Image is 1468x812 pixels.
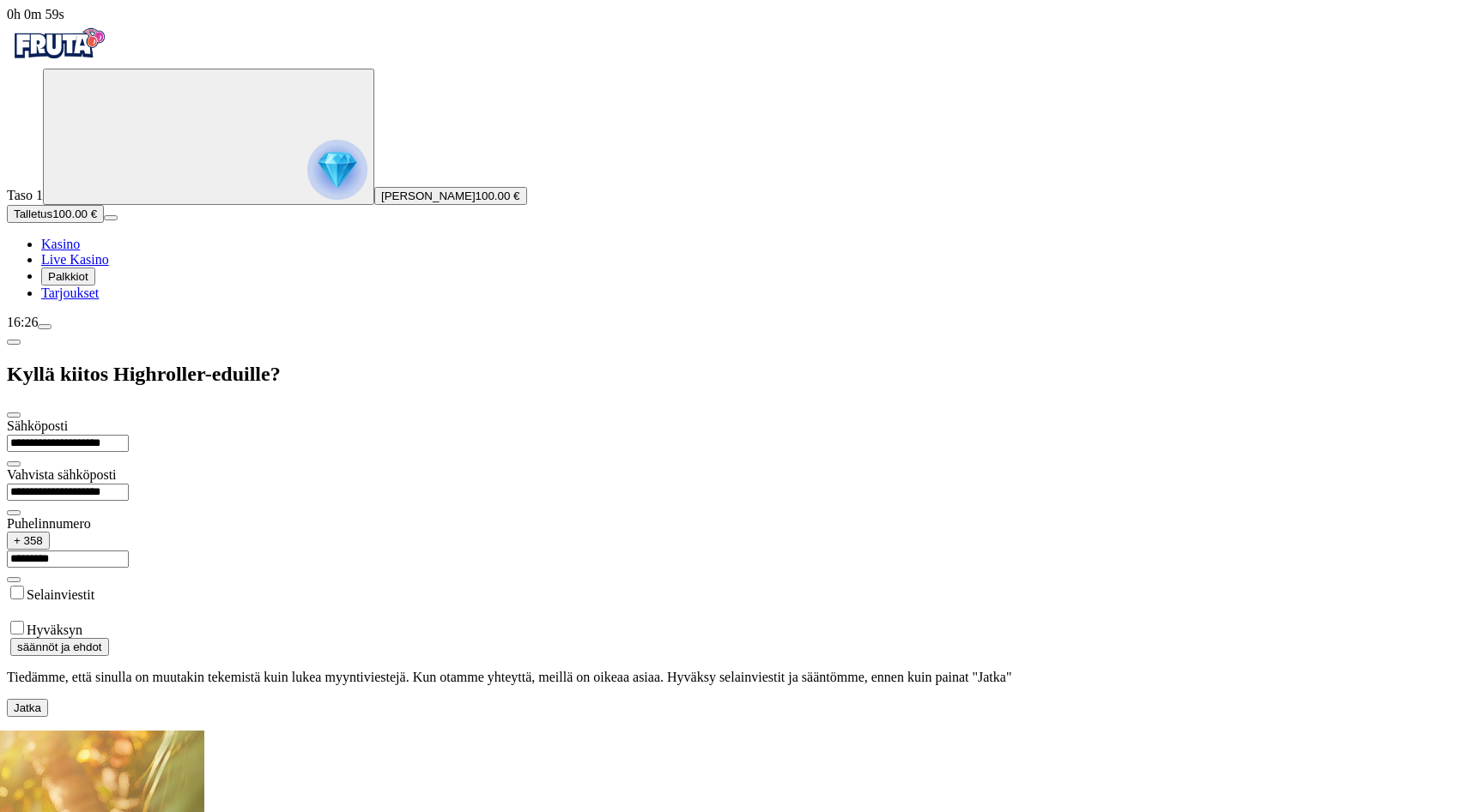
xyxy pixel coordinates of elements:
[7,22,110,65] img: Fruta
[7,510,21,515] button: eye icon
[7,467,117,482] label: Vahvista sähköposti
[381,189,476,202] span: [PERSON_NAME]
[7,418,68,433] label: Sähköposti
[7,22,1461,301] nav: Primary
[7,577,21,582] button: eye icon
[41,237,80,251] a: diamond iconKasino
[10,638,109,656] button: säännöt ja ehdot
[7,53,110,68] a: Fruta
[48,270,88,283] span: Palkkiot
[7,516,91,531] label: Puhelinnumero
[41,252,109,267] a: poker-chip iconLive Kasino
[41,268,95,286] button: reward iconPalkkiot
[7,670,1461,685] p: Tiedämme, että sinulla on muutakin tekemistä kuin lukea myyntiviestejä. Kun otamme yhteyttä, meil...
[7,412,21,418] button: close
[7,461,21,466] button: eye icon
[27,587,94,602] label: Selainviestit
[7,699,48,717] button: Jatka
[7,532,50,550] button: + 358chevron-down icon
[14,208,52,220] span: Talletus
[52,208,97,220] span: 100.00 €
[14,701,41,714] span: Jatka
[374,187,527,205] button: [PERSON_NAME]100.00 €
[7,188,43,202] span: Taso 1
[7,7,64,21] span: user session time
[41,237,80,251] span: Kasino
[7,363,1461,386] h2: Kyllä kiitos Highroller-eduille?
[104,215,118,220] button: menu
[41,286,99,300] a: gift-inverted iconTarjoukset
[7,340,21,345] button: chevron-left icon
[43,69,374,205] button: reward progress
[476,189,520,202] span: 100.00 €
[38,324,52,329] button: menu
[41,286,99,300] span: Tarjoukset
[7,205,104,223] button: Talletusplus icon100.00 €
[7,315,38,329] span: 16:26
[307,140,367,200] img: reward progress
[27,623,82,637] label: Hyväksyn
[41,252,109,267] span: Live Kasino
